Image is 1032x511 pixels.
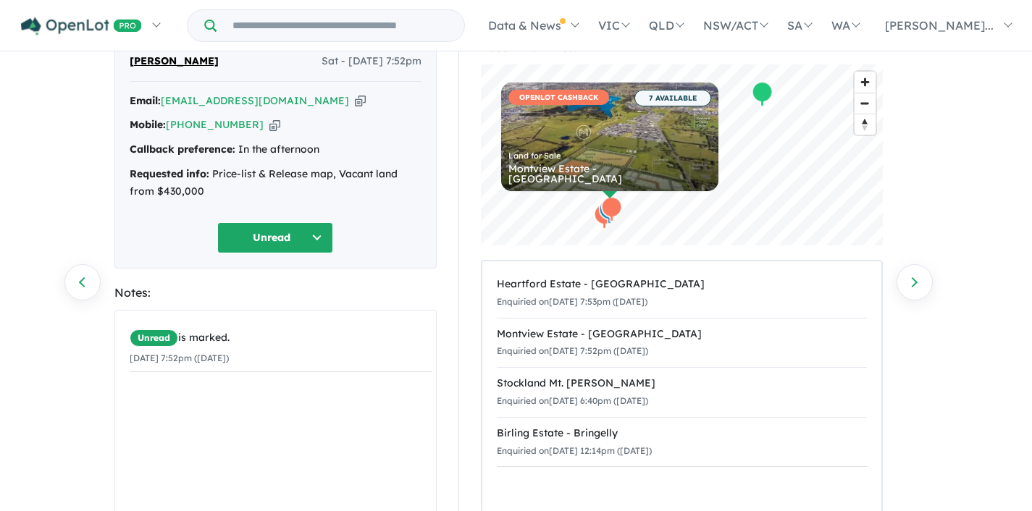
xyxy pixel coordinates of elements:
a: Montview Estate - [GEOGRAPHIC_DATA]Enquiried on[DATE] 7:52pm ([DATE]) [497,318,867,368]
span: [PERSON_NAME]... [885,18,994,33]
button: Copy [269,117,280,132]
button: Unread [217,222,333,253]
div: Price-list & Release map, Vacant land from $430,000 [130,166,421,200]
span: 7 AVAILABLE [634,90,711,106]
div: is marked. [130,329,432,347]
button: Copy [355,93,366,109]
div: Map marker [600,196,622,223]
div: Land for Sale [508,152,711,160]
div: Montview Estate - [GEOGRAPHIC_DATA] [497,326,867,343]
span: Unread [130,329,178,347]
span: [PERSON_NAME] [130,53,219,70]
div: Birling Estate - Bringelly [497,425,867,442]
a: [EMAIL_ADDRESS][DOMAIN_NAME] [161,94,349,107]
div: Map marker [598,198,620,225]
span: Sat - [DATE] 7:52pm [322,53,421,70]
img: Openlot PRO Logo White [21,17,142,35]
small: Enquiried on [DATE] 6:40pm ([DATE]) [497,395,648,406]
a: Heartford Estate - [GEOGRAPHIC_DATA]Enquiried on[DATE] 7:53pm ([DATE]) [497,269,867,318]
small: Enquiried on [DATE] 7:53pm ([DATE]) [497,296,647,307]
strong: Mobile: [130,118,166,131]
div: Map marker [751,81,773,108]
strong: Requested info: [130,167,209,180]
strong: Email: [130,94,161,107]
div: In the afternoon [130,141,421,159]
a: Birling Estate - BringellyEnquiried on[DATE] 12:14pm ([DATE]) [497,417,867,468]
div: Map marker [593,203,615,230]
div: Stockland Mt. [PERSON_NAME] [497,375,867,392]
div: Notes: [114,283,437,303]
div: Heartford Estate - [GEOGRAPHIC_DATA] [497,276,867,293]
div: Montview Estate - [GEOGRAPHIC_DATA] [508,164,711,184]
canvas: Map [481,64,883,245]
button: Zoom in [855,72,876,93]
small: [DATE] 7:52pm ([DATE]) [130,352,229,363]
span: OPENLOT CASHBACK [508,90,609,105]
button: Reset bearing to north [855,114,876,135]
small: Enquiried on [DATE] 7:52pm ([DATE]) [497,345,648,356]
small: Enquiried on [DATE] 12:14pm ([DATE]) [497,445,652,456]
a: Stockland Mt. [PERSON_NAME]Enquiried on[DATE] 6:40pm ([DATE]) [497,367,867,418]
strong: Callback preference: [130,143,235,156]
input: Try estate name, suburb, builder or developer [219,10,461,41]
button: Zoom out [855,93,876,114]
a: [PHONE_NUMBER] [166,118,264,131]
a: OPENLOT CASHBACK 7 AVAILABLE Land for Sale Montview Estate - [GEOGRAPHIC_DATA] [501,83,718,191]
